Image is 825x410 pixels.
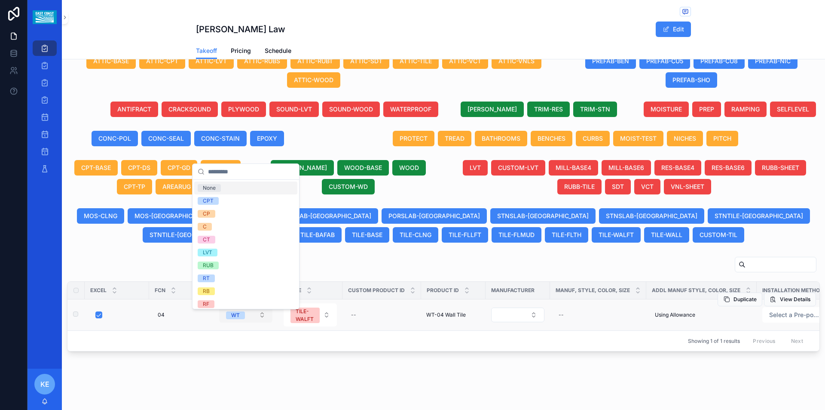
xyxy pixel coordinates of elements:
[231,46,251,55] span: Pricing
[351,311,356,318] div: --
[348,287,405,294] span: Custom Product ID
[445,134,464,143] span: TREAD
[538,134,565,143] span: BENCHES
[777,105,809,114] span: SELFLEVEL
[383,102,438,117] button: WATERPROOF
[283,303,337,327] a: Select Button
[700,231,737,239] span: CUSTOM-TIL
[388,212,480,220] span: PORSLAB-[GEOGRAPHIC_DATA]
[265,43,291,60] a: Schedule
[762,163,799,172] span: RUBB-SHEET
[77,208,124,224] button: MOS-CLNG
[139,53,185,69] button: ATTIC-CPT
[674,134,696,143] span: NICHES
[694,53,745,69] button: PREFAB-CU8
[244,57,280,65] span: ATTIC-RUBS
[664,179,711,194] button: VNL-SHEET
[162,182,191,191] span: AREARUG
[392,160,426,176] button: WOOD
[585,53,636,69] button: PREFAB-BEN
[731,105,760,114] span: RAMPING
[400,134,428,143] span: PROTECT
[201,134,240,143] span: CONC-STAIN
[491,160,545,176] button: CUSTOM-LVT
[276,105,312,114] span: SOUND-LVT
[470,163,481,172] span: LVT
[150,231,238,239] span: STNTILE-[GEOGRAPHIC_DATA]
[490,208,596,224] button: STNSLAB-[GEOGRAPHIC_DATA]
[393,53,439,69] button: ATTIC-TILE
[203,210,210,218] div: CP
[293,227,342,243] button: TILE-BAFAB
[497,212,589,220] span: STNSLAB-[GEOGRAPHIC_DATA]
[203,249,212,256] div: LVT
[708,208,810,224] button: STNTILE-[GEOGRAPHIC_DATA]
[250,131,284,146] button: EPOXY
[780,296,810,303] span: View Details
[194,131,247,146] button: CONC-STAIN
[688,338,740,345] span: Showing 1 of 1 results
[154,308,208,322] a: 04
[203,287,210,295] div: RB
[203,223,207,231] div: C
[449,57,481,65] span: ATTIC-VCT
[219,307,273,323] a: Select Button
[556,287,630,294] span: Manuf, Style, Color, Size
[555,308,641,322] a: --
[438,131,471,146] button: TREAD
[427,287,459,294] span: Product ID
[134,212,212,220] span: MOS-[GEOGRAPHIC_DATA]
[498,57,535,65] span: ATTIC-VNLS
[492,53,541,69] button: ATTIC-VNLS
[273,208,378,224] button: PORSLAB-[GEOGRAPHIC_DATA]
[158,311,165,318] span: 04
[203,236,210,244] div: CT
[599,231,634,239] span: TILE-WALFT
[344,163,382,172] span: WOOD-BASE
[592,57,629,65] span: PREFAB-BEN
[672,76,710,84] span: PREFAB-SHO
[189,53,234,69] button: ATTIC-LVT
[652,287,740,294] span: Addl Manuf Style, Color, Size
[449,231,481,239] span: TILE-FLLFT
[580,105,610,114] span: TRIM-STN
[297,57,333,65] span: ATTIC-RUBT
[196,43,217,59] a: Takeoff
[86,53,136,69] button: ATTIC-BASE
[337,160,389,176] button: WOOD-BASE
[748,53,797,69] button: PREFAB-NIC
[382,208,487,224] button: PORSLAB-[GEOGRAPHIC_DATA]
[666,72,717,88] button: PREFAB-SHO
[390,105,431,114] span: WATERPROOF
[573,102,617,117] button: TRIM-STN
[33,10,56,24] img: App logo
[294,76,333,84] span: ATTIC-WOOD
[90,287,107,294] span: Excel
[602,160,651,176] button: MILL-BASE6
[81,163,111,172] span: CPT-BASE
[463,160,488,176] button: LVT
[576,131,610,146] button: CURBS
[231,311,240,319] div: WT
[461,102,524,117] button: [PERSON_NAME]
[545,227,588,243] button: TILE-FLTH
[718,293,762,306] button: Duplicate
[606,212,697,220] span: STNSLAB-[GEOGRAPHIC_DATA]
[399,163,419,172] span: WOOD
[168,105,211,114] span: CRACKSOUND
[654,160,701,176] button: RES-BASE4
[491,287,535,294] span: Manufacturer
[608,163,644,172] span: MILL-BASE6
[770,102,816,117] button: SELFLEVEL
[644,227,689,243] button: TILE-WALL
[556,163,591,172] span: MILL-BASE4
[290,53,340,69] button: ATTIC-RUBT
[634,179,660,194] button: VCT
[646,57,683,65] span: PREFAB-CU5
[192,180,299,309] div: Suggestions
[498,163,538,172] span: CUSTOM-LVT
[156,179,198,194] button: AREARUG
[715,212,803,220] span: STNTILE-[GEOGRAPHIC_DATA]
[442,53,488,69] button: ATTIC-VCT
[203,197,214,205] div: CPT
